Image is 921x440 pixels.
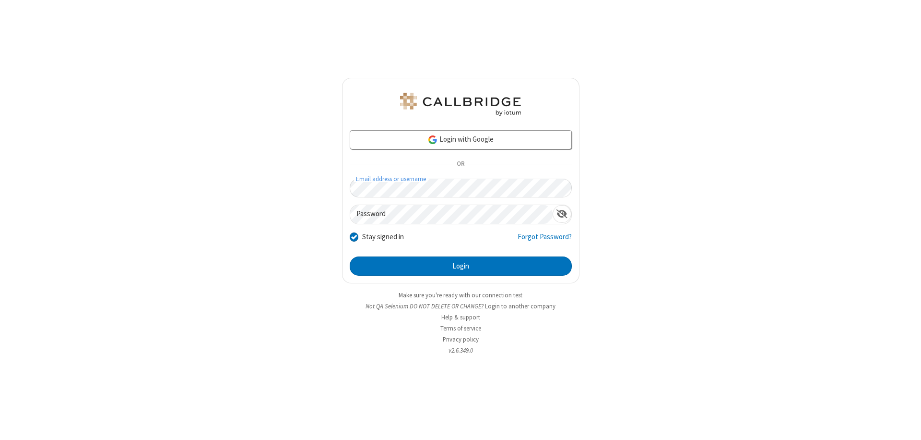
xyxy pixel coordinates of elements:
a: Terms of service [440,324,481,332]
iframe: Chat [897,415,914,433]
img: google-icon.png [427,134,438,145]
input: Password [350,205,553,224]
li: v2.6.349.0 [342,346,579,355]
a: Help & support [441,313,480,321]
input: Email address or username [350,179,572,197]
li: Not QA Selenium DO NOT DELETE OR CHANGE? [342,302,579,311]
div: Show password [553,205,571,223]
button: Login to another company [485,302,555,311]
label: Stay signed in [362,232,404,243]
a: Make sure you're ready with our connection test [399,291,522,299]
a: Privacy policy [443,335,479,343]
img: QA Selenium DO NOT DELETE OR CHANGE [398,93,523,116]
a: Forgot Password? [518,232,572,250]
a: Login with Google [350,130,572,149]
button: Login [350,257,572,276]
span: OR [453,158,468,171]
